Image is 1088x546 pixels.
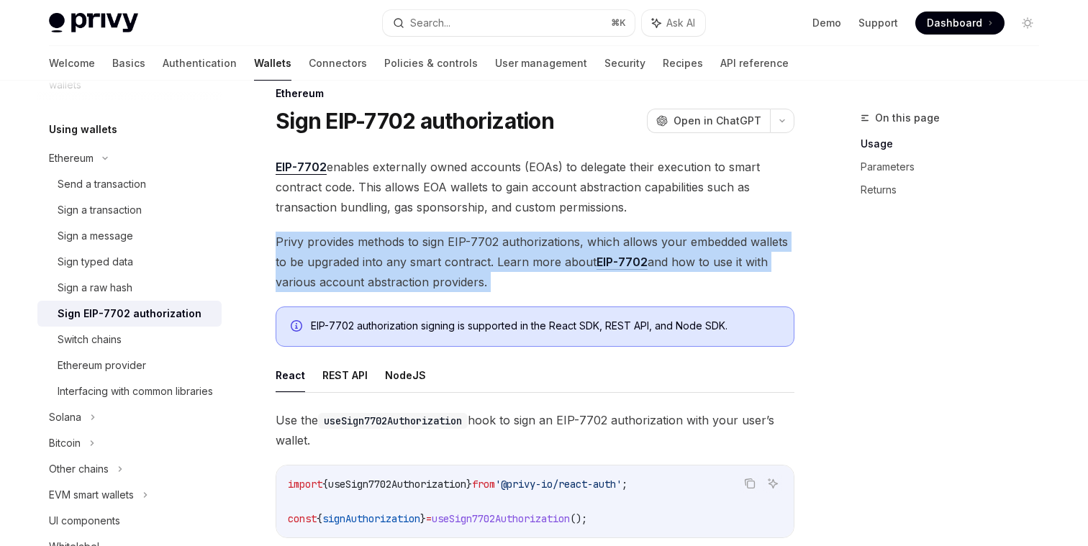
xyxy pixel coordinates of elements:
a: User management [495,46,587,81]
span: { [322,478,328,491]
span: On this page [875,109,940,127]
a: Welcome [49,46,95,81]
a: Sign a raw hash [37,275,222,301]
a: EIP-7702 [597,255,648,270]
a: Interfacing with common libraries [37,378,222,404]
a: Returns [861,178,1051,201]
div: Ethereum [49,150,94,167]
div: Ethereum [276,86,794,101]
div: Send a transaction [58,176,146,193]
div: Sign a transaction [58,201,142,219]
div: Sign a raw hash [58,279,132,296]
span: ; [622,478,627,491]
h5: Using wallets [49,121,117,138]
div: Switch chains [58,331,122,348]
a: Basics [112,46,145,81]
button: Open in ChatGPT [647,109,770,133]
a: Dashboard [915,12,1005,35]
span: Ask AI [666,16,695,30]
span: useSign7702Authorization [432,512,570,525]
div: Bitcoin [49,434,81,452]
button: NodeJS [385,358,426,392]
a: Usage [861,132,1051,155]
button: REST API [322,358,368,392]
div: EIP-7702 authorization signing is supported in the React SDK, REST API, and Node SDK. [311,319,779,335]
span: ⌘ K [611,17,626,29]
span: Open in ChatGPT [674,114,761,128]
img: light logo [49,13,138,33]
span: Privy provides methods to sign EIP-7702 authorizations, which allows your embedded wallets to be ... [276,232,794,292]
span: const [288,512,317,525]
span: from [472,478,495,491]
a: Connectors [309,46,367,81]
span: '@privy-io/react-auth' [495,478,622,491]
a: Support [858,16,898,30]
div: Sign EIP-7702 authorization [58,305,201,322]
button: Toggle dark mode [1016,12,1039,35]
div: UI components [49,512,120,529]
a: Security [604,46,645,81]
a: UI components [37,508,222,534]
h1: Sign EIP-7702 authorization [276,108,554,134]
button: Ask AI [763,474,782,493]
div: Search... [410,14,450,32]
span: } [420,512,426,525]
a: Ethereum provider [37,352,222,378]
a: Parameters [861,155,1051,178]
span: Use the hook to sign an EIP-7702 authorization with your user’s wallet. [276,410,794,450]
a: Sign a message [37,223,222,249]
a: Demo [812,16,841,30]
a: EIP-7702 [276,160,327,175]
span: import [288,478,322,491]
span: = [426,512,432,525]
a: Policies & controls [384,46,478,81]
button: React [276,358,305,392]
div: Ethereum provider [58,357,146,374]
a: Send a transaction [37,171,222,197]
span: } [466,478,472,491]
div: Other chains [49,460,109,478]
a: Switch chains [37,327,222,352]
span: enables externally owned accounts (EOAs) to delegate their execution to smart contract code. This... [276,157,794,217]
a: Recipes [663,46,703,81]
a: Sign EIP-7702 authorization [37,301,222,327]
span: Dashboard [927,16,982,30]
a: Wallets [254,46,291,81]
a: Sign typed data [37,249,222,275]
span: signAuthorization [322,512,420,525]
button: Copy the contents from the code block [740,474,759,493]
a: Sign a transaction [37,197,222,223]
span: { [317,512,322,525]
svg: Info [291,320,305,335]
div: EVM smart wallets [49,486,134,504]
button: Search...⌘K [383,10,635,36]
div: Sign a message [58,227,133,245]
button: Ask AI [642,10,705,36]
span: (); [570,512,587,525]
a: API reference [720,46,789,81]
div: Sign typed data [58,253,133,270]
a: Authentication [163,46,237,81]
div: Solana [49,409,81,426]
span: useSign7702Authorization [328,478,466,491]
div: Interfacing with common libraries [58,383,213,400]
code: useSign7702Authorization [318,413,468,429]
